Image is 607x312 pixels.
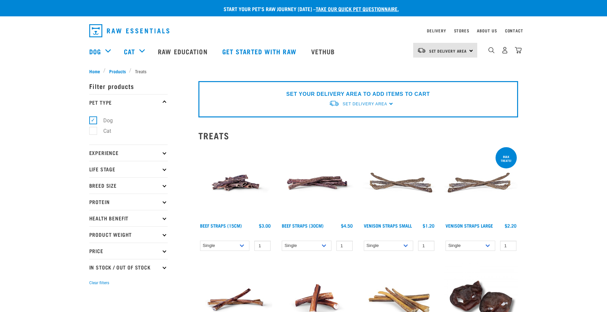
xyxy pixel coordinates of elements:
a: Products [106,68,129,75]
label: Dog [93,116,115,125]
img: Raw Essentials Beef Straps 15cm 6 Pack [198,146,273,220]
p: Breed Size [89,177,168,194]
div: $1.20 [423,223,434,228]
p: Health Benefit [89,210,168,226]
input: 1 [418,241,434,251]
span: Home [89,68,100,75]
div: BULK TREATS! [496,152,517,165]
p: Pet Type [89,94,168,111]
p: Product Weight [89,226,168,243]
div: $3.00 [259,223,271,228]
input: 1 [500,241,516,251]
img: Venison Straps [362,146,436,220]
a: Get started with Raw [216,38,305,64]
label: Cat [93,127,114,135]
img: home-icon-1@2x.png [488,47,495,53]
p: Experience [89,145,168,161]
nav: dropdown navigation [84,22,523,40]
a: Vethub [305,38,343,64]
img: van-moving.png [329,100,339,107]
a: Home [89,68,104,75]
a: Raw Education [151,38,215,64]
span: Products [109,68,126,75]
h2: Treats [198,130,518,141]
button: Clear filters [89,280,109,286]
p: In Stock / Out Of Stock [89,259,168,275]
a: Cat [124,46,135,56]
img: Stack of 3 Venison Straps Treats for Pets [444,146,518,220]
p: SET YOUR DELIVERY AREA TO ADD ITEMS TO CART [286,90,430,98]
input: 1 [254,241,271,251]
div: $2.20 [505,223,516,228]
span: Set Delivery Area [429,50,467,52]
p: Price [89,243,168,259]
a: Venison Straps Large [446,224,493,227]
a: Beef Straps (15cm) [200,224,242,227]
p: Protein [89,194,168,210]
input: 1 [336,241,353,251]
a: Beef Straps (30cm) [282,224,324,227]
div: $4.50 [341,223,353,228]
img: Raw Essentials Beef Straps 6 Pack [280,146,354,220]
p: Life Stage [89,161,168,177]
img: van-moving.png [417,47,426,53]
a: take our quick pet questionnaire. [316,7,399,10]
a: About Us [477,29,497,32]
img: home-icon@2x.png [515,47,522,54]
a: Venison Straps Small [364,224,412,227]
a: Dog [89,46,101,56]
a: Contact [505,29,523,32]
p: Filter products [89,78,168,94]
img: user.png [501,47,508,54]
a: Stores [454,29,469,32]
nav: breadcrumbs [89,68,518,75]
span: Set Delivery Area [343,102,387,106]
img: Raw Essentials Logo [89,24,169,37]
a: Delivery [427,29,446,32]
